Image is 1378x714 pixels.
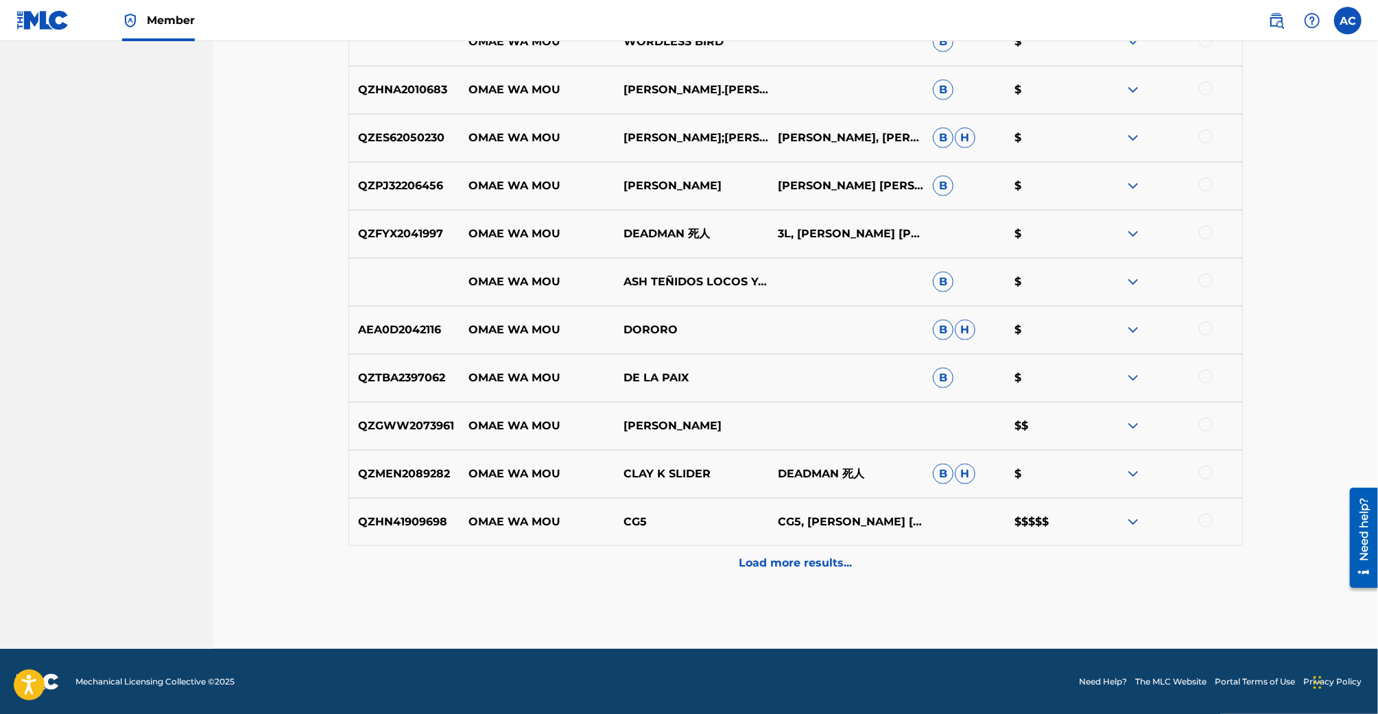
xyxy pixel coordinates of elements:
img: expand [1125,226,1141,242]
img: expand [1125,178,1141,194]
img: logo [16,674,59,690]
p: [PERSON_NAME];[PERSON_NAME] [615,130,769,146]
span: B [933,272,953,292]
p: QZHNA2010683 [349,82,460,98]
img: MLC Logo [16,10,69,30]
img: expand [1125,370,1141,386]
p: OMAE WA MOU [460,82,614,98]
p: $ [1006,34,1087,50]
p: OMAE WA MOU [460,130,614,146]
p: OMAE WA MOU [460,226,614,242]
p: QZMEN2089282 [349,466,460,482]
span: B [933,464,953,484]
img: expand [1125,34,1141,50]
img: help [1304,12,1320,29]
span: H [955,128,975,148]
p: DE LA PAIX [615,370,769,386]
p: QZTBA2397062 [349,370,460,386]
span: B [933,176,953,196]
span: H [955,320,975,340]
p: $ [1006,322,1087,338]
p: CG5, [PERSON_NAME] [PERSON_NAME] [769,514,923,530]
span: B [933,32,953,52]
img: expand [1125,322,1141,338]
span: B [933,128,953,148]
p: $ [1006,466,1087,482]
a: The MLC Website [1135,676,1207,688]
p: OMAE WA MOU [460,466,614,482]
div: Drag [1314,662,1322,703]
p: Load more results... [739,555,852,571]
img: expand [1125,274,1141,290]
span: Mechanical Licensing Collective © 2025 [75,676,235,688]
p: $ [1006,226,1087,242]
p: OMAE WA MOU [460,274,614,290]
p: OMAE WA MOU [460,178,614,194]
p: QZES62050230 [349,130,460,146]
span: B [933,80,953,100]
p: QZGWW2073961 [349,418,460,434]
p: QZHN41909698 [349,514,460,530]
p: [PERSON_NAME] [615,418,769,434]
p: CLAY K SLIDER [615,466,769,482]
a: Public Search [1263,7,1290,34]
a: Portal Terms of Use [1215,676,1295,688]
p: OMAE WA MOU [460,34,614,50]
p: [PERSON_NAME].[PERSON_NAME] [615,82,769,98]
p: 3L, [PERSON_NAME] [PERSON_NAME], [PERSON_NAME], SHIBAYAN [769,226,923,242]
a: Need Help? [1079,676,1127,688]
p: $ [1006,370,1087,386]
img: expand [1125,418,1141,434]
p: WORDLESS BIRD [615,34,769,50]
p: OMAE WA MOU [460,370,614,386]
p: [PERSON_NAME] [PERSON_NAME] [769,178,923,194]
div: User Menu [1334,7,1362,34]
p: $ [1006,82,1087,98]
p: OMAE WA MOU [460,322,614,338]
p: [PERSON_NAME] [615,178,769,194]
img: Top Rightsholder [122,12,139,29]
span: B [933,320,953,340]
p: ASH TEÑIDOS LOCOS YAGAMI RYUTO GACHAPOID [615,274,769,290]
img: search [1268,12,1285,29]
p: $$ [1006,418,1087,434]
img: expand [1125,466,1141,482]
p: AEA0D2042116 [349,322,460,338]
p: OMAE WA MOU [460,418,614,434]
iframe: Chat Widget [1309,648,1378,714]
iframe: Resource Center [1340,482,1378,593]
p: CG5 [615,514,769,530]
p: OMAE WA MOU [460,514,614,530]
img: expand [1125,130,1141,146]
p: [PERSON_NAME], [PERSON_NAME] [769,130,923,146]
p: $$$$$ [1006,514,1087,530]
span: H [955,464,975,484]
a: Privacy Policy [1303,676,1362,688]
p: $ [1006,130,1087,146]
img: expand [1125,514,1141,530]
p: DEADMAN 死人 [769,466,923,482]
p: $ [1006,274,1087,290]
div: Help [1298,7,1326,34]
img: expand [1125,82,1141,98]
p: $ [1006,178,1087,194]
p: QZFYX2041997 [349,226,460,242]
span: B [933,368,953,388]
span: Member [147,12,195,28]
p: DORORO [615,322,769,338]
p: DEADMAN 死人 [615,226,769,242]
p: QZPJ32206456 [349,178,460,194]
